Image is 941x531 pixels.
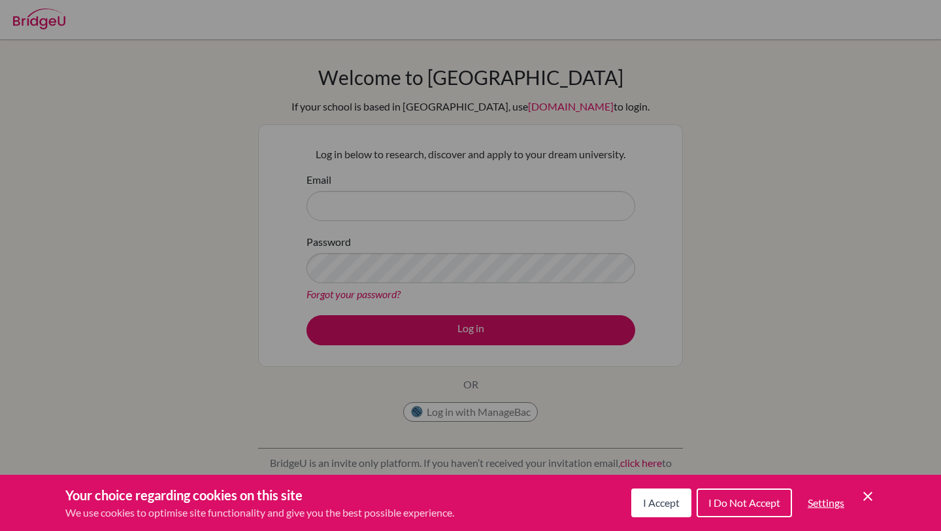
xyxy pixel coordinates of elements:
p: We use cookies to optimise site functionality and give you the best possible experience. [65,505,454,521]
h3: Your choice regarding cookies on this site [65,485,454,505]
button: I Accept [631,488,691,517]
span: I Do Not Accept [708,496,780,509]
span: Settings [808,496,844,509]
button: Save and close [860,488,876,504]
button: I Do Not Accept [697,488,792,517]
span: I Accept [643,496,680,509]
button: Settings [797,490,855,516]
